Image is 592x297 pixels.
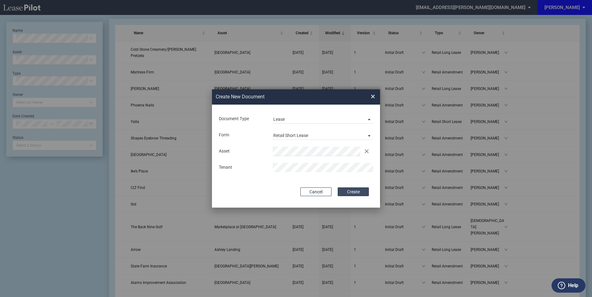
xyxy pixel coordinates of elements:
[215,164,269,171] div: Tenant
[273,133,308,138] div: Retail Short Lease
[216,93,348,100] h2: Create New Document
[568,281,578,290] label: Help
[273,114,373,124] md-select: Document Type: Lease
[215,132,269,138] div: Form
[215,148,269,154] div: Asset
[212,89,380,208] md-dialog: Create New ...
[300,187,331,196] button: Cancel
[215,116,269,122] div: Document Type
[338,187,369,196] button: Create
[273,117,285,122] div: Lease
[273,130,373,140] md-select: Lease Form: Retail Short Lease
[371,92,375,102] span: ×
